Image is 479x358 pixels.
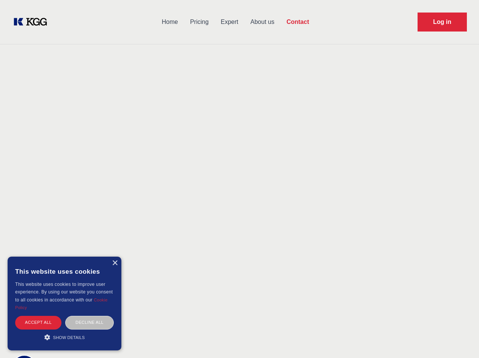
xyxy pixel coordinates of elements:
a: Contact [280,12,315,32]
a: KOL Knowledge Platform: Talk to Key External Experts (KEE) [12,16,53,28]
div: Show details [15,333,114,341]
a: Request Demo [418,13,467,32]
a: Expert [215,12,244,32]
div: Decline all [65,316,114,329]
a: Cookie Policy [15,298,108,310]
iframe: Chat Widget [441,322,479,358]
div: Accept all [15,316,61,329]
div: Close [112,260,118,266]
a: Home [155,12,184,32]
span: Show details [53,335,85,340]
a: Pricing [184,12,215,32]
span: This website uses cookies to improve user experience. By using our website you consent to all coo... [15,282,113,303]
a: About us [244,12,280,32]
div: This website uses cookies [15,262,114,281]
